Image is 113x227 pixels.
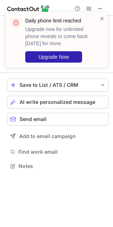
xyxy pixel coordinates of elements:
button: Add to email campaign [7,130,109,143]
header: Daily phone limit reached [25,17,91,24]
p: Upgrade now for unlimited phone reveals or come back [DATE] for more. [25,26,91,47]
span: Upgrade Now [38,54,69,60]
button: save-profile-one-click [7,79,109,91]
img: ContactOut v5.3.10 [7,4,50,13]
img: error [10,17,22,28]
button: Send email [7,113,109,126]
div: Save to List / ATS / CRM [20,82,96,88]
span: Send email [20,116,47,122]
button: Notes [7,161,109,171]
span: Notes [18,163,106,169]
span: Add to email campaign [19,133,76,139]
span: Find work email [18,149,106,155]
button: Upgrade Now [25,51,82,63]
button: AI write personalized message [7,96,109,109]
span: AI write personalized message [20,99,95,105]
button: Find work email [7,147,109,157]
